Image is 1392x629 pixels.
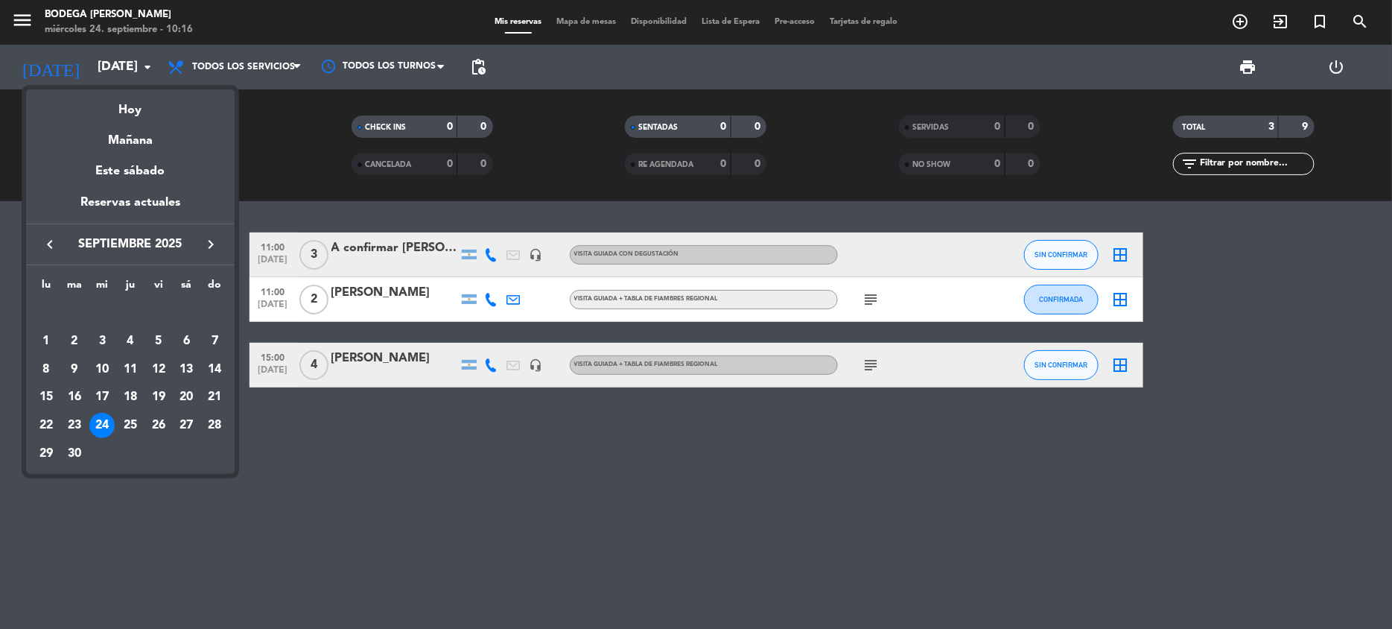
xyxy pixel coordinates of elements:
th: domingo [200,276,229,300]
td: 19 de septiembre de 2025 [144,384,173,412]
div: 28 [202,413,227,438]
td: 3 de septiembre de 2025 [88,327,116,355]
td: 15 de septiembre de 2025 [32,384,60,412]
td: 25 de septiembre de 2025 [116,411,144,440]
td: 8 de septiembre de 2025 [32,355,60,384]
div: 30 [62,441,87,467]
td: 24 de septiembre de 2025 [88,411,116,440]
td: 18 de septiembre de 2025 [116,384,144,412]
div: 4 [118,329,143,354]
div: Este sábado [26,151,235,192]
div: 10 [89,357,115,382]
div: 11 [118,357,143,382]
div: 22 [34,413,59,438]
td: 13 de septiembre de 2025 [173,355,201,384]
div: 1 [34,329,59,354]
div: 29 [34,441,59,467]
td: 1 de septiembre de 2025 [32,327,60,355]
div: 24 [89,413,115,438]
div: 19 [146,385,171,411]
div: 2 [62,329,87,354]
div: 3 [89,329,115,354]
td: 28 de septiembre de 2025 [200,411,229,440]
div: 18 [118,385,143,411]
div: Reservas actuales [26,193,235,224]
span: septiembre 2025 [63,235,197,254]
div: 20 [174,385,199,411]
div: Mañana [26,120,235,151]
div: 12 [146,357,171,382]
td: 10 de septiembre de 2025 [88,355,116,384]
div: 23 [62,413,87,438]
td: 11 de septiembre de 2025 [116,355,144,384]
div: 16 [62,385,87,411]
td: 5 de septiembre de 2025 [144,327,173,355]
div: 26 [146,413,171,438]
td: 16 de septiembre de 2025 [60,384,89,412]
td: 27 de septiembre de 2025 [173,411,201,440]
div: 21 [202,385,227,411]
th: viernes [144,276,173,300]
div: 6 [174,329,199,354]
td: 4 de septiembre de 2025 [116,327,144,355]
div: 13 [174,357,199,382]
i: keyboard_arrow_right [202,236,220,253]
td: 26 de septiembre de 2025 [144,411,173,440]
td: 9 de septiembre de 2025 [60,355,89,384]
div: 8 [34,357,59,382]
div: 7 [202,329,227,354]
td: SEP. [32,300,229,328]
td: 21 de septiembre de 2025 [200,384,229,412]
td: 12 de septiembre de 2025 [144,355,173,384]
button: keyboard_arrow_left [36,235,63,254]
td: 29 de septiembre de 2025 [32,440,60,468]
th: miércoles [88,276,116,300]
td: 20 de septiembre de 2025 [173,384,201,412]
th: sábado [173,276,201,300]
div: 9 [62,357,87,382]
div: Hoy [26,89,235,120]
div: 15 [34,385,59,411]
th: jueves [116,276,144,300]
td: 17 de septiembre de 2025 [88,384,116,412]
td: 23 de septiembre de 2025 [60,411,89,440]
div: 14 [202,357,227,382]
th: martes [60,276,89,300]
td: 22 de septiembre de 2025 [32,411,60,440]
div: 27 [174,413,199,438]
td: 14 de septiembre de 2025 [200,355,229,384]
i: keyboard_arrow_left [41,236,59,253]
td: 2 de septiembre de 2025 [60,327,89,355]
button: keyboard_arrow_right [197,235,224,254]
td: 6 de septiembre de 2025 [173,327,201,355]
td: 30 de septiembre de 2025 [60,440,89,468]
div: 25 [118,413,143,438]
td: 7 de septiembre de 2025 [200,327,229,355]
div: 5 [146,329,171,354]
div: 17 [89,385,115,411]
th: lunes [32,276,60,300]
